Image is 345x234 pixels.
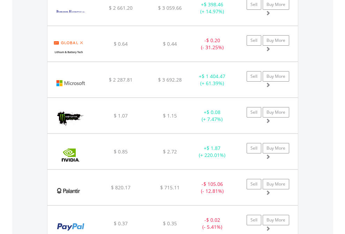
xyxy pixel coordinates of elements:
img: EQU.US.MNST.png [51,107,90,131]
span: $ 105.06 [203,181,223,187]
a: Buy More [263,107,289,118]
a: Buy More [263,179,289,189]
a: Buy More [263,143,289,153]
span: $ 2 661.20 [109,5,133,11]
span: $ 0.64 [114,40,128,47]
a: Sell [247,179,261,189]
span: $ 1.07 [114,112,128,119]
div: - (- 12.81%) [190,181,234,195]
span: $ 0.35 [163,220,177,227]
div: + (+ 7.47%) [190,109,234,123]
span: $ 2.72 [163,148,177,155]
span: $ 1 404.47 [202,73,225,80]
a: Buy More [263,35,289,46]
div: - (- 31.25%) [190,37,234,51]
span: $ 820.17 [111,184,130,191]
div: + (+ 220.01%) [190,145,234,159]
img: EQU.US.NVDA.png [51,143,90,167]
span: $ 3 692.28 [158,76,182,83]
div: + (+ 61.39%) [190,73,234,87]
span: $ 0.37 [114,220,128,227]
img: EQU.US.LIT.png [51,35,86,60]
span: $ 1.15 [163,112,177,119]
span: $ 398.46 [204,1,223,8]
a: Buy More [263,71,289,82]
a: Sell [247,143,261,153]
span: $ 715.11 [160,184,180,191]
img: EQU.US.MSFT.png [51,71,90,96]
span: $ 0.02 [206,217,220,223]
a: Sell [247,215,261,225]
span: $ 0.08 [207,109,220,115]
span: $ 0.44 [163,40,177,47]
span: $ 1.87 [207,145,220,151]
a: Buy More [263,215,289,225]
a: Sell [247,107,261,118]
a: Sell [247,71,261,82]
span: $ 0.85 [114,148,128,155]
div: + (+ 14.97%) [190,1,234,15]
span: $ 0.20 [206,37,220,44]
a: Sell [247,35,261,46]
span: $ 2 287.81 [109,76,133,83]
span: $ 3 059.66 [158,5,182,11]
img: EQU.US.PLTR.png [51,179,86,203]
div: - (- 5.41%) [190,217,234,231]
